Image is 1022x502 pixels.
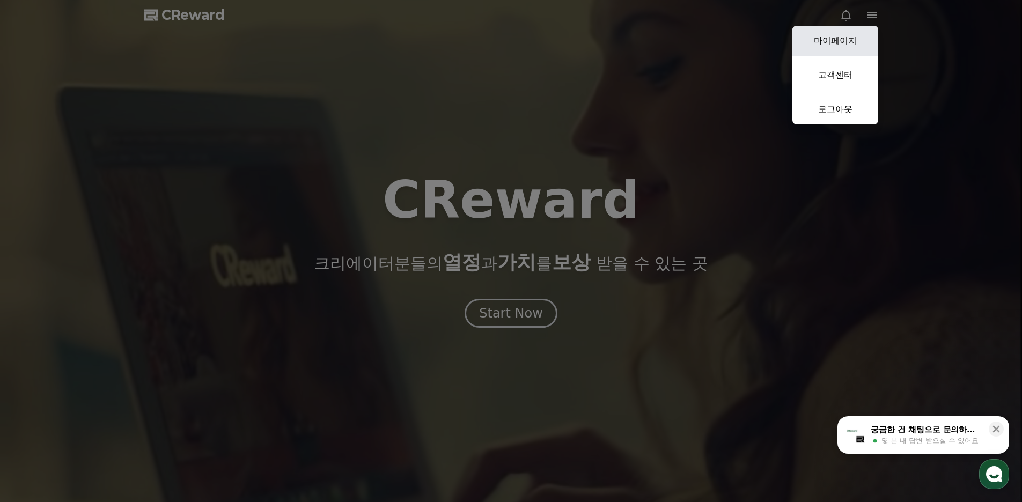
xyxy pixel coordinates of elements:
[34,356,40,365] span: 홈
[792,26,878,124] button: 마이페이지 고객센터 로그아웃
[792,60,878,90] a: 고객센터
[792,26,878,56] a: 마이페이지
[71,340,138,367] a: 대화
[98,357,111,365] span: 대화
[138,340,206,367] a: 설정
[3,340,71,367] a: 홈
[166,356,179,365] span: 설정
[792,94,878,124] a: 로그아웃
